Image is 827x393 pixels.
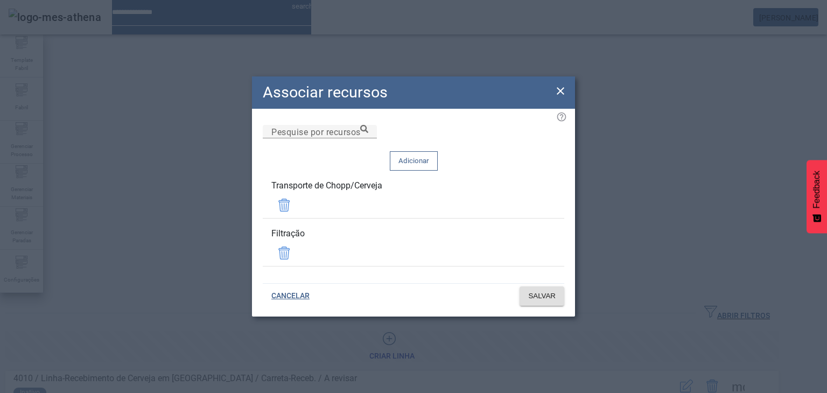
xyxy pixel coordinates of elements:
span: CANCELAR [271,291,310,301]
button: SALVAR [520,286,564,306]
input: Number [271,125,368,138]
button: Adicionar [390,151,438,171]
button: Feedback - Mostrar pesquisa [807,160,827,233]
button: CANCELAR [263,286,318,306]
span: SALVAR [528,291,556,301]
div: Transporte de Chopp/Cerveja [271,179,556,192]
mat-label: Pesquise por recursos [271,127,361,137]
span: Adicionar [398,156,429,166]
h2: Associar recursos [263,81,388,104]
span: Feedback [812,171,822,208]
div: Filtração [271,227,556,240]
